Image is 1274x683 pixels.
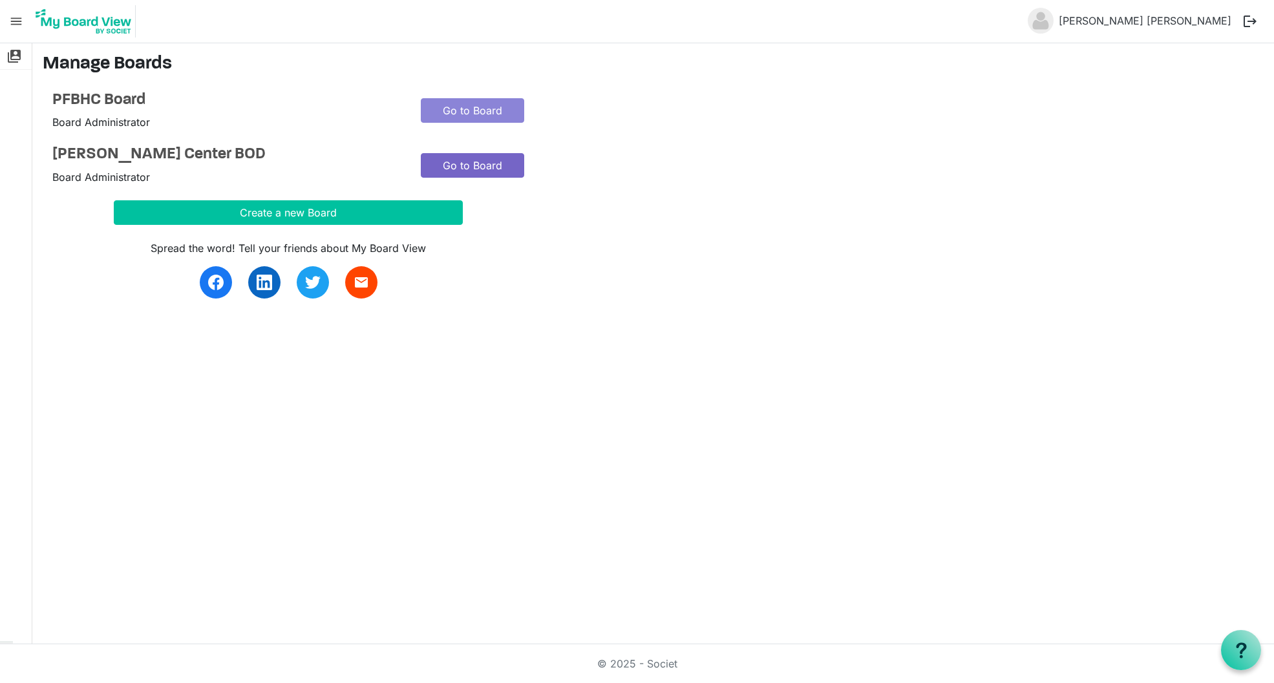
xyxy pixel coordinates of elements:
span: email [354,275,369,290]
div: Spread the word! Tell your friends about My Board View [114,240,463,256]
a: email [345,266,377,299]
span: Board Administrator [52,116,150,129]
span: switch_account [6,43,22,69]
a: [PERSON_NAME] [PERSON_NAME] [1054,8,1237,34]
a: [PERSON_NAME] Center BOD [52,145,401,164]
h3: Manage Boards [43,54,1264,76]
img: twitter.svg [305,275,321,290]
span: Board Administrator [52,171,150,184]
button: Create a new Board [114,200,463,225]
img: linkedin.svg [257,275,272,290]
img: no-profile-picture.svg [1028,8,1054,34]
a: My Board View Logo [32,5,141,37]
a: PFBHC Board [52,91,401,110]
img: facebook.svg [208,275,224,290]
a: Go to Board [421,153,524,178]
img: My Board View Logo [32,5,136,37]
button: logout [1237,8,1264,35]
span: menu [4,9,28,34]
a: Go to Board [421,98,524,123]
a: © 2025 - Societ [597,657,677,670]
